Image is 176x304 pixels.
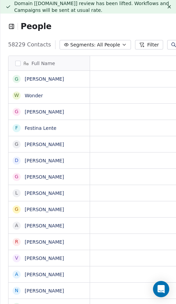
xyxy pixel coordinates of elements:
[14,92,19,99] div: W
[25,288,64,293] a: [PERSON_NAME]
[25,76,64,82] a: [PERSON_NAME]
[25,125,57,131] a: Festina Lente
[153,281,169,297] div: Open Intercom Messenger
[15,189,18,197] div: L
[15,76,19,83] div: G
[15,255,18,262] div: V
[15,108,19,115] div: G
[15,206,19,213] div: G
[25,174,64,180] a: [PERSON_NAME]
[8,41,51,49] span: 58229 Contacts
[15,271,18,278] div: A
[15,124,18,131] div: F
[15,238,18,245] div: R
[15,173,19,180] div: G
[25,239,64,245] a: [PERSON_NAME]
[25,223,64,228] a: [PERSON_NAME]
[97,41,120,48] span: All People
[25,272,64,277] a: [PERSON_NAME]
[25,93,43,98] a: Wonder
[25,142,64,147] a: [PERSON_NAME]
[25,207,64,212] a: [PERSON_NAME]
[15,157,19,164] div: D
[14,1,169,13] span: Domain [[DOMAIN_NAME]] review has been lifted. Workflows and Campaigns will be sent at usual rate.
[70,41,96,48] span: Segments:
[25,190,64,196] a: [PERSON_NAME]
[15,141,19,148] div: G
[25,256,64,261] a: [PERSON_NAME]
[21,21,51,32] span: People
[135,40,163,49] button: Filter
[15,222,18,229] div: A
[31,60,55,67] span: Full Name
[25,109,64,115] a: [PERSON_NAME]
[25,158,64,163] a: [PERSON_NAME]
[15,287,18,294] div: N
[8,56,90,70] div: Full Name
